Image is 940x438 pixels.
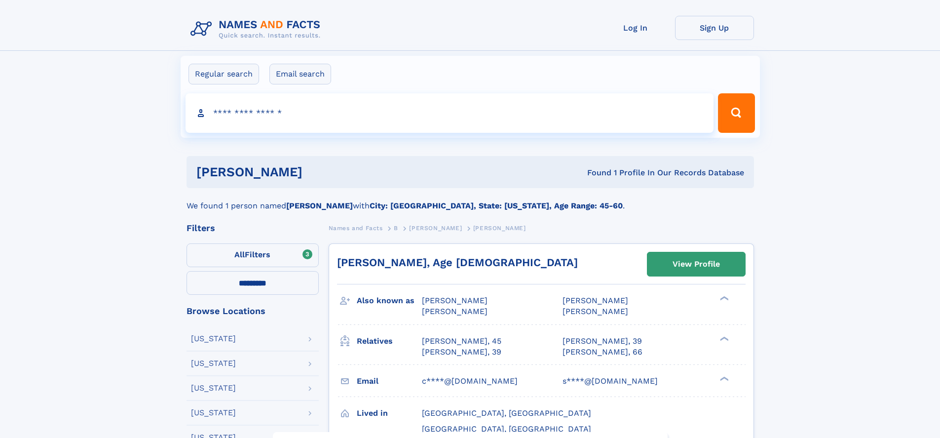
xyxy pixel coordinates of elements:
[357,405,422,422] h3: Lived in
[269,64,331,84] label: Email search
[422,296,488,305] span: [PERSON_NAME]
[191,384,236,392] div: [US_STATE]
[357,333,422,350] h3: Relatives
[563,307,628,316] span: [PERSON_NAME]
[473,225,526,232] span: [PERSON_NAME]
[718,93,754,133] button: Search Button
[187,188,754,212] div: We found 1 person named with .
[563,336,642,347] a: [PERSON_NAME], 39
[563,296,628,305] span: [PERSON_NAME]
[370,201,623,210] b: City: [GEOGRAPHIC_DATA], State: [US_STATE], Age Range: 45-60
[234,250,245,259] span: All
[563,347,642,358] a: [PERSON_NAME], 66
[286,201,353,210] b: [PERSON_NAME]
[187,307,319,316] div: Browse Locations
[329,222,383,234] a: Names and Facts
[422,307,488,316] span: [PERSON_NAME]
[422,336,501,347] a: [PERSON_NAME], 45
[196,166,445,178] h1: [PERSON_NAME]
[422,347,501,358] a: [PERSON_NAME], 39
[445,167,744,178] div: Found 1 Profile In Our Records Database
[357,292,422,309] h3: Also known as
[191,335,236,343] div: [US_STATE]
[394,225,398,232] span: B
[191,409,236,417] div: [US_STATE]
[187,16,329,42] img: Logo Names and Facts
[409,222,462,234] a: [PERSON_NAME]
[191,359,236,367] div: [US_STATE]
[675,16,754,40] a: Sign Up
[717,335,729,342] div: ❯
[717,295,729,302] div: ❯
[647,252,745,276] a: View Profile
[337,256,578,269] a: [PERSON_NAME], Age [DEMOGRAPHIC_DATA]
[394,222,398,234] a: B
[187,243,319,267] label: Filters
[673,253,720,276] div: View Profile
[422,424,591,434] span: [GEOGRAPHIC_DATA], [GEOGRAPHIC_DATA]
[188,64,259,84] label: Regular search
[186,93,714,133] input: search input
[357,373,422,390] h3: Email
[596,16,675,40] a: Log In
[717,375,729,382] div: ❯
[409,225,462,232] span: [PERSON_NAME]
[187,224,319,233] div: Filters
[422,408,591,418] span: [GEOGRAPHIC_DATA], [GEOGRAPHIC_DATA]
